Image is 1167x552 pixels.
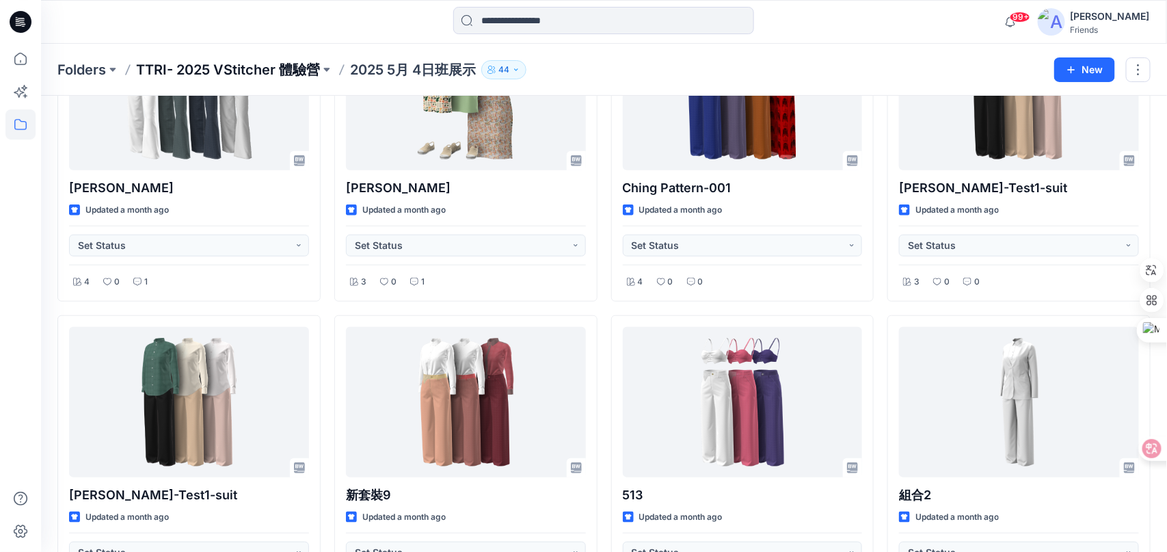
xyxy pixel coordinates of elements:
p: Updated a month ago [362,203,446,218]
a: 組合2 [899,327,1139,477]
p: 新套裝9 [346,486,586,505]
p: 0 [391,275,397,289]
p: 513 [623,486,863,505]
p: 0 [944,275,950,289]
p: Updated a month ago [362,510,446,525]
p: 4 [84,275,90,289]
p: Ching Pattern-001 [623,179,863,198]
p: 2025 5月 4日班展示 [350,60,476,79]
p: 1 [144,275,148,289]
p: 3 [361,275,366,289]
p: Updated a month ago [85,510,169,525]
p: 0 [668,275,673,289]
p: 3 [914,275,920,289]
span: 99+ [1010,12,1030,23]
p: Updated a month ago [915,510,999,525]
p: [PERSON_NAME] [69,179,309,198]
p: 4 [638,275,643,289]
p: 44 [498,62,509,77]
p: [PERSON_NAME]-Test1-suit [899,179,1139,198]
p: [PERSON_NAME] [346,179,586,198]
div: [PERSON_NAME] [1071,8,1150,25]
a: Folders [57,60,106,79]
div: Friends [1071,25,1150,35]
img: avatar [1038,8,1065,36]
a: Beth-Test1-suit [69,327,309,477]
p: 0 [698,275,703,289]
p: 0 [974,275,980,289]
p: 0 [114,275,120,289]
p: 組合2 [899,486,1139,505]
p: [PERSON_NAME]-Test1-suit [69,486,309,505]
p: 1 [421,275,425,289]
a: 新套裝9 [346,327,586,477]
button: 44 [481,60,526,79]
a: 513 [623,327,863,477]
p: Updated a month ago [85,203,169,218]
p: Updated a month ago [915,203,999,218]
a: TTRI- 2025 VStitcher 體驗營 [136,60,320,79]
p: Updated a month ago [639,203,723,218]
button: New [1054,57,1115,82]
p: Updated a month ago [639,510,723,525]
